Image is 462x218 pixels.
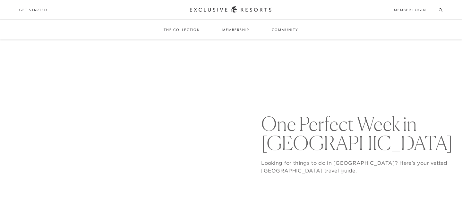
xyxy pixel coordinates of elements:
p: Looking for things to do in [GEOGRAPHIC_DATA]? Here’s your vetted [GEOGRAPHIC_DATA] travel guide. [261,159,453,174]
iframe: Qualified Messenger [456,212,462,218]
a: Member Login [394,7,426,13]
a: Get Started [19,7,47,13]
h1: One Perfect Week in [GEOGRAPHIC_DATA] [261,114,453,153]
a: Community [265,21,304,39]
a: Membership [216,21,256,39]
a: The Collection [157,21,206,39]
